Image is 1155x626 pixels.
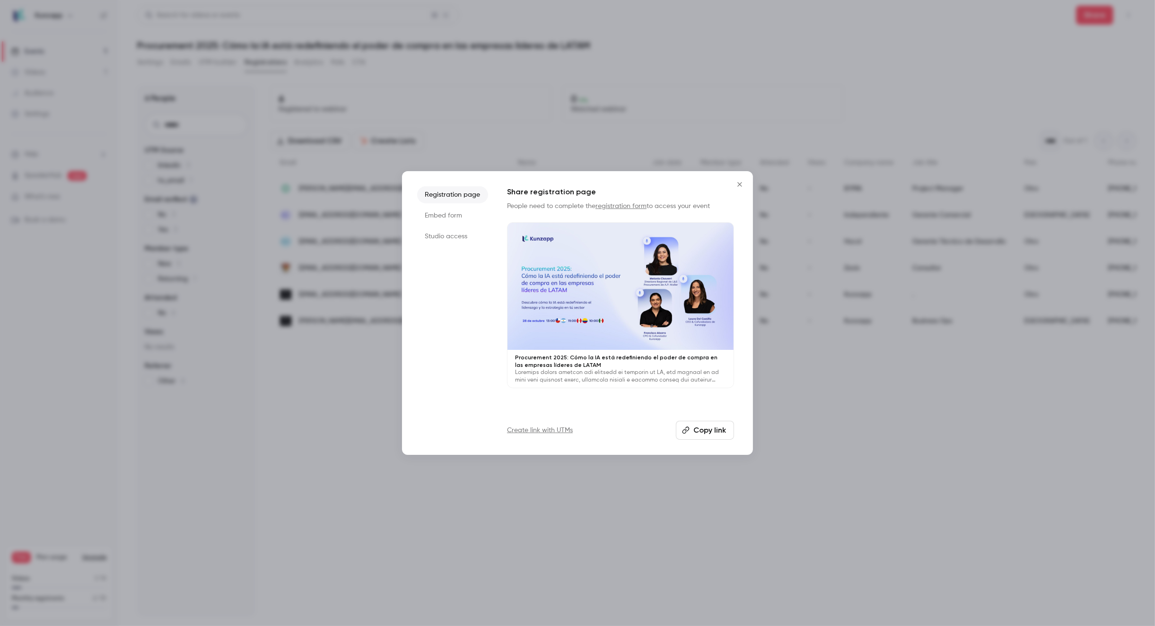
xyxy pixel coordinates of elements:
[507,426,573,435] a: Create link with UTMs
[417,207,488,224] li: Embed form
[515,354,726,369] p: Procurement 2025: Cómo la IA está redefiniendo el poder de compra en las empresas líderes de LATAM
[515,369,726,384] p: Loremips dolors ametcon adi elitsedd ei temporin ut LA, etd magnaal en ad mini veni quisnost exer...
[676,421,734,440] button: Copy link
[730,175,749,194] button: Close
[417,186,488,203] li: Registration page
[507,222,734,388] a: Procurement 2025: Cómo la IA está redefiniendo el poder de compra en las empresas líderes de LATA...
[595,203,647,209] a: registration form
[507,201,734,211] p: People need to complete the to access your event
[507,186,734,198] h1: Share registration page
[417,228,488,245] li: Studio access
